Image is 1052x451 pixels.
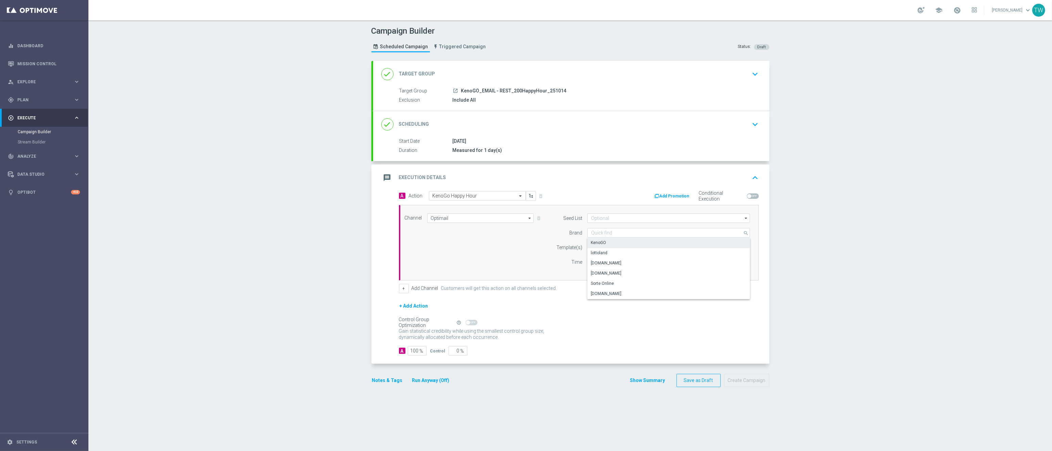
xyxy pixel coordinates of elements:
div: lightbulb Optibot +10 [7,190,80,195]
div: Data Studio [8,171,73,177]
input: Optional [587,213,750,223]
i: equalizer [8,43,14,49]
a: Settings [16,440,37,444]
i: track_changes [8,153,14,159]
div: KenoGO [591,240,606,246]
a: Stream Builder [18,139,71,145]
a: Triggered Campaign [432,41,488,52]
span: Plan [17,98,73,102]
button: track_changes Analyze keyboard_arrow_right [7,154,80,159]
i: keyboard_arrow_right [73,171,80,177]
a: Optibot [17,183,71,201]
button: Mission Control [7,61,80,67]
div: Press SPACE to select this row. [587,248,750,258]
i: help_outline [457,320,462,325]
div: Mission Control [8,55,80,73]
div: Measured for 1 day(s) [453,147,756,154]
span: Analyze [17,154,73,158]
div: Press SPACE to select this row. [587,268,750,279]
div: Optibot [8,183,80,201]
i: done [381,118,394,131]
label: Conditional Execution [699,190,744,202]
div: Plan [8,97,73,103]
button: Notes & Tags [371,376,403,385]
h2: Target Group [399,71,435,77]
div: play_circle_outline Execute keyboard_arrow_right [7,115,80,121]
button: keyboard_arrow_down [750,118,761,131]
div: equalizer Dashboard [7,43,80,49]
span: school [935,6,942,14]
label: Start Date [399,138,453,144]
div: Control Group Optimization [399,317,456,328]
i: keyboard_arrow_right [73,153,80,159]
button: keyboard_arrow_down [750,68,761,81]
div: Explore [8,79,73,85]
label: Exclusion [399,97,453,103]
span: Data Studio [17,172,73,176]
div: person_search Explore keyboard_arrow_right [7,79,80,85]
div: Sorte Online [591,280,614,287]
div: Press SPACE to select this row. [587,258,750,268]
div: A [399,348,405,354]
h2: Scheduling [399,121,429,127]
label: Duration [399,148,453,154]
div: TW [1032,4,1045,17]
a: Scheduled Campaign [371,41,430,52]
input: Select channel [427,213,534,223]
i: search [743,229,749,236]
i: message [381,172,394,184]
label: Seed List [563,215,582,221]
label: Add Channel [412,285,438,291]
div: Press SPACE to select this row. [587,279,750,289]
div: +10 [71,190,80,194]
label: Brand [569,230,582,236]
i: keyboard_arrow_right [73,97,80,103]
i: keyboard_arrow_right [73,79,80,85]
button: Save as Draft [677,374,721,387]
div: Press SPACE to select this row. [587,289,750,299]
div: message Execution Details keyboard_arrow_up [381,171,761,184]
span: keyboard_arrow_down [1024,6,1032,14]
div: Include All [453,97,756,103]
ng-select: KenoGo Happy Hour [429,191,526,201]
a: Mission Control [17,55,80,73]
div: Analyze [8,153,73,159]
div: Stream Builder [18,137,88,147]
i: done [381,68,394,80]
div: Status: [738,44,751,50]
colored-tag: Draft [754,44,769,49]
span: A [399,193,405,199]
i: person_search [8,79,14,85]
span: Draft [757,45,766,49]
a: Campaign Builder [18,129,71,135]
button: gps_fixed Plan keyboard_arrow_right [7,97,80,103]
h2: Execution Details [399,174,446,181]
i: gps_fixed [8,97,14,103]
div: [DOMAIN_NAME] [591,260,621,266]
div: lottoland [591,250,607,256]
div: [DOMAIN_NAME] [591,291,621,297]
div: Execute [8,115,73,121]
span: Scheduled Campaign [380,44,428,50]
button: + [399,284,409,293]
div: Press SPACE to select this row. [587,238,750,248]
label: Time [571,259,582,265]
i: play_circle_outline [8,115,14,121]
div: Control [430,348,445,354]
label: Template(s) [556,245,582,250]
button: + Add Action [399,302,429,310]
div: Campaign Builder [18,127,88,137]
i: keyboard_arrow_right [73,115,80,121]
i: keyboard_arrow_down [750,69,761,79]
i: keyboard_arrow_up [750,173,761,183]
button: Data Studio keyboard_arrow_right [7,172,80,177]
i: keyboard_arrow_down [750,119,761,129]
input: Quick find [587,228,750,238]
label: Customers will get this action on all channels selected. [441,285,557,291]
label: Action [409,193,423,199]
button: Add Promotion [654,192,692,200]
button: keyboard_arrow_up [750,171,761,184]
span: KenoGO_EMAIL - REST_200HappyHour_251014 [461,88,567,94]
